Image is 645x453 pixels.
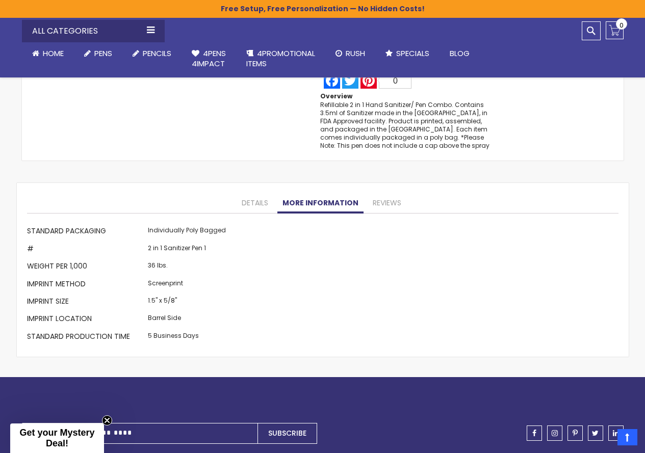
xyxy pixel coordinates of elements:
[320,92,352,100] strong: Overview
[396,48,429,59] span: Specials
[246,48,315,69] span: 4PROMOTIONAL ITEMS
[94,48,112,59] span: Pens
[102,415,112,425] button: Close teaser
[325,42,375,65] a: Rush
[341,72,359,89] a: Twitter
[145,329,228,346] td: 5 Business Days
[450,48,470,59] span: Blog
[588,425,603,441] a: twitter
[22,42,74,65] a: Home
[346,48,365,59] span: Rush
[532,430,536,437] span: facebook
[552,430,558,437] span: instagram
[620,20,624,30] span: 0
[145,259,228,276] td: 36 lbs.
[527,425,542,441] a: facebook
[145,294,228,311] td: 1.5" x 5/8"
[27,311,145,329] th: Imprint Location
[27,276,145,294] th: Imprint Method
[19,428,94,448] span: Get your Mystery Deal!
[368,193,406,214] a: Reviews
[22,20,165,42] div: All Categories
[27,224,145,241] th: Standard Packaging
[547,425,562,441] a: instagram
[359,72,412,89] a: Pinterest0
[613,430,619,437] span: linkedin
[27,259,145,276] th: Weight per 1,000
[43,48,64,59] span: Home
[145,276,228,294] td: Screenprint
[27,241,145,258] th: #
[145,224,228,241] td: Individually Poly Bagged
[145,241,228,258] td: 2 in 1 Sanitizer Pen 1
[567,425,583,441] a: pinterest
[375,42,440,65] a: Specials
[237,193,273,214] a: Details
[617,429,637,445] a: Top
[192,48,226,69] span: 4Pens 4impact
[122,42,182,65] a: Pencils
[143,48,171,59] span: Pencils
[27,294,145,311] th: Imprint Size
[145,311,228,329] td: Barrel Side
[608,425,624,441] a: linkedin
[257,423,317,444] button: Subscribe
[606,21,624,39] a: 0
[74,42,122,65] a: Pens
[182,42,236,75] a: 4Pens4impact
[573,430,578,437] span: pinterest
[27,329,145,346] th: Standard Production Time
[323,72,341,89] a: Facebook
[393,76,398,85] span: 0
[440,42,480,65] a: Blog
[268,428,306,438] span: Subscribe
[277,193,364,214] a: More Information
[592,430,599,437] span: twitter
[320,101,489,150] div: Refillable 2 in 1 Hand Sanitizer/ Pen Combo. Contains 3.5ml of Sanitizer made in the [GEOGRAPHIC_...
[236,42,325,75] a: 4PROMOTIONALITEMS
[10,423,104,453] div: Get your Mystery Deal!Close teaser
